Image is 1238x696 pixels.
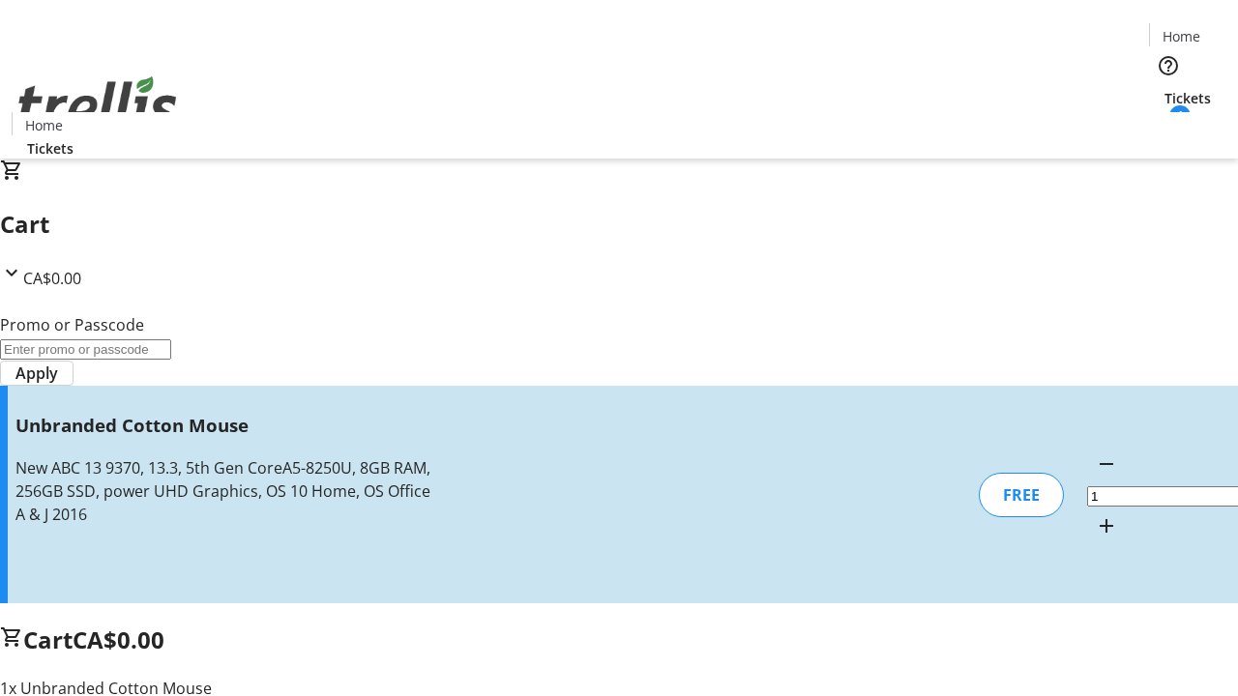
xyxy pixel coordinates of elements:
button: Increment by one [1087,507,1126,545]
a: Tickets [12,138,89,159]
div: FREE [979,473,1064,517]
span: Home [1163,26,1200,46]
span: Apply [15,362,58,385]
button: Decrement by one [1087,445,1126,483]
button: Help [1149,46,1188,85]
span: CA$0.00 [73,623,164,655]
div: New ABC 13 9370, 13.3, 5th Gen CoreA5-8250U, 8GB RAM, 256GB SSD, power UHD Graphics, OS 10 Home, ... [15,456,438,526]
span: Tickets [1164,88,1211,108]
button: Cart [1149,108,1188,147]
h3: Unbranded Cotton Mouse [15,412,438,439]
span: Home [25,115,63,135]
a: Tickets [1149,88,1226,108]
a: Home [1150,26,1212,46]
span: Tickets [27,138,74,159]
span: CA$0.00 [23,268,81,289]
a: Home [13,115,74,135]
img: Orient E2E Organization 8nBUyTNnwE's Logo [12,55,184,152]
